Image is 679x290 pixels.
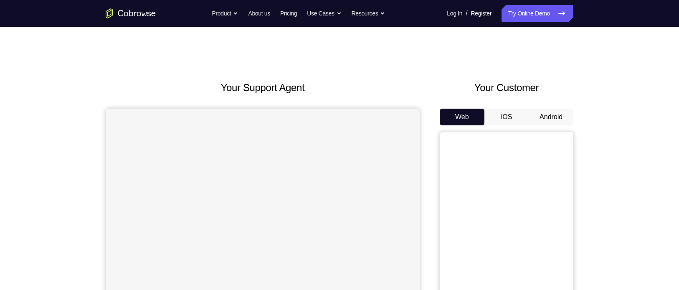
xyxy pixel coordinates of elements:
button: Resources [352,5,385,22]
a: Log In [447,5,462,22]
button: iOS [484,109,529,125]
a: About us [248,5,270,22]
button: Use Cases [307,5,341,22]
button: Android [529,109,573,125]
h2: Your Customer [440,80,573,95]
a: Register [471,5,492,22]
button: Web [440,109,484,125]
a: Go to the home page [106,8,156,18]
a: Pricing [280,5,297,22]
a: Try Online Demo [502,5,573,22]
span: / [466,8,467,18]
h2: Your Support Agent [106,80,420,95]
button: Product [212,5,238,22]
